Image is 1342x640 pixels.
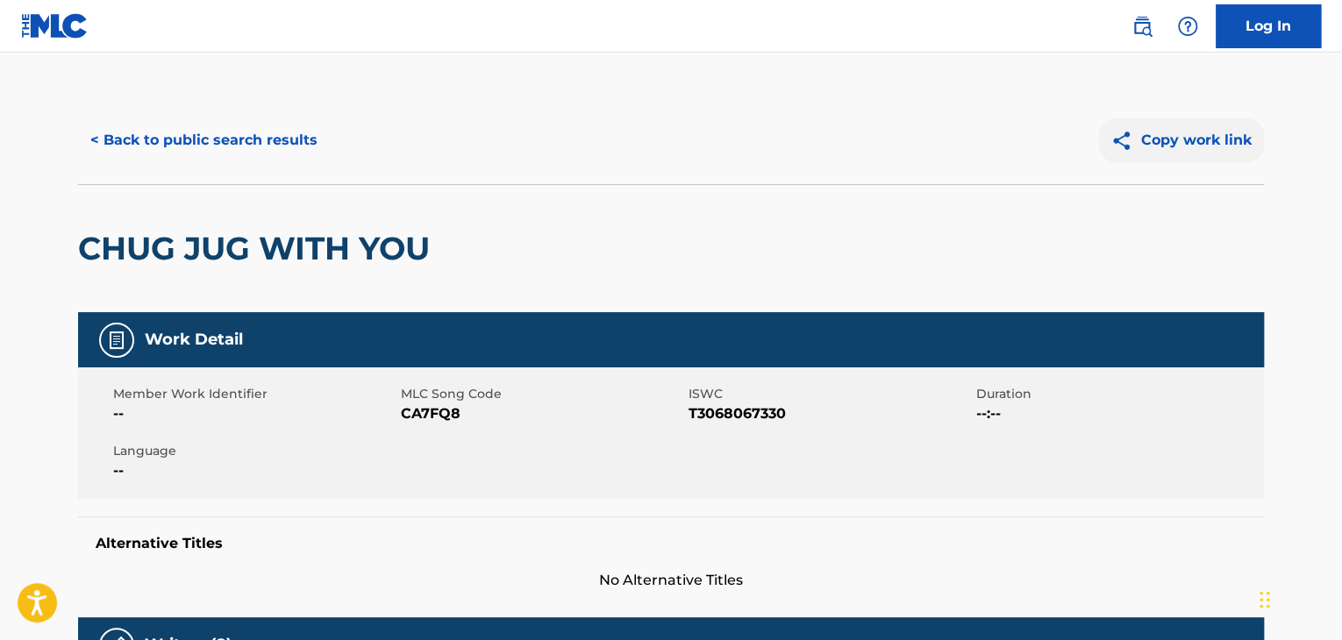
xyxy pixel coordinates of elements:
span: -- [113,460,396,481]
a: Public Search [1124,9,1160,44]
h5: Alternative Titles [96,535,1246,552]
div: Drag [1260,573,1270,626]
img: MLC Logo [21,13,89,39]
span: Language [113,442,396,460]
img: search [1131,16,1153,37]
img: Copy work link [1110,130,1141,152]
span: Member Work Identifier [113,385,396,403]
h5: Work Detail [145,330,243,350]
span: -- [113,403,396,424]
button: < Back to public search results [78,118,330,162]
span: T3068067330 [689,403,972,424]
iframe: Chat Widget [1254,556,1342,640]
button: Copy work link [1098,118,1264,162]
span: MLC Song Code [401,385,684,403]
span: --:-- [976,403,1260,424]
span: CA7FQ8 [401,403,684,424]
span: No Alternative Titles [78,570,1264,591]
span: ISWC [689,385,972,403]
img: Work Detail [106,330,127,351]
span: Duration [976,385,1260,403]
a: Log In [1216,4,1321,48]
h2: CHUG JUG WITH YOU [78,229,439,268]
div: Help [1170,9,1205,44]
img: help [1177,16,1198,37]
